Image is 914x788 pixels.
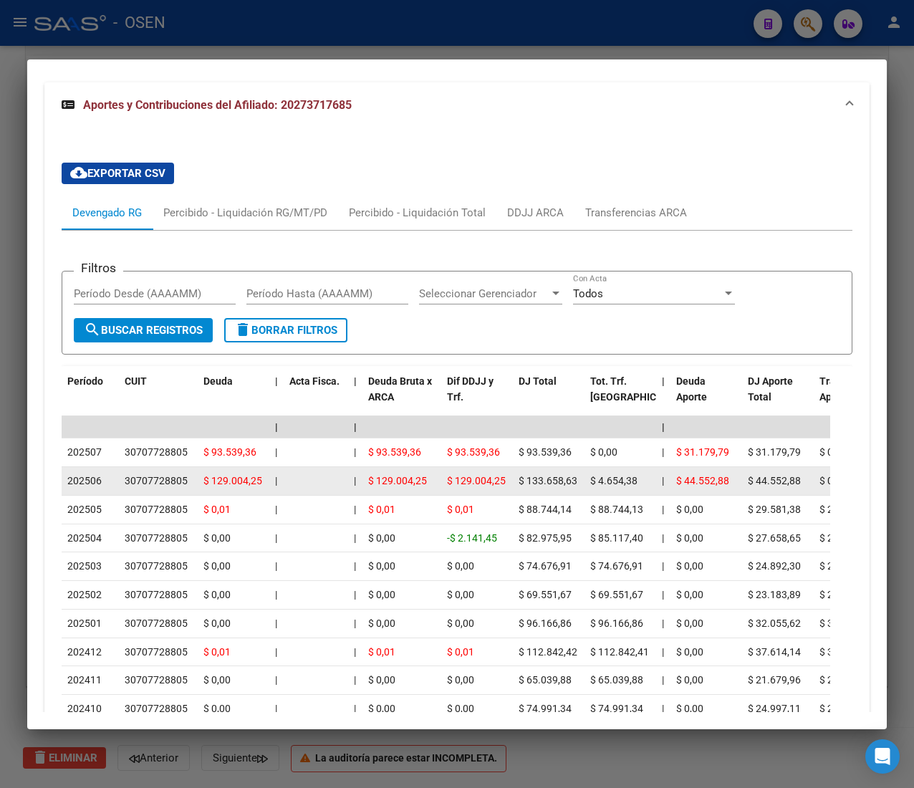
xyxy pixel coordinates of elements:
[585,366,656,429] datatable-header-cell: Tot. Trf. Bruto
[84,324,203,337] span: Buscar Registros
[284,366,348,429] datatable-header-cell: Acta Fisca.
[519,504,572,515] span: $ 88.744,14
[368,618,395,629] span: $ 0,00
[348,366,362,429] datatable-header-cell: |
[234,321,251,338] mat-icon: delete
[662,446,664,458] span: |
[74,260,123,276] h3: Filtros
[368,532,395,544] span: $ 0,00
[368,674,395,686] span: $ 0,00
[419,287,549,300] span: Seleccionar Gerenciador
[662,674,664,686] span: |
[748,703,801,714] span: $ 24.997,11
[447,646,474,658] span: $ 0,01
[656,366,670,429] datatable-header-cell: |
[676,674,703,686] span: $ 0,00
[203,674,231,686] span: $ 0,00
[362,366,441,429] datatable-header-cell: Deuda Bruta x ARCA
[519,703,572,714] span: $ 74.991,34
[519,674,572,686] span: $ 65.039,88
[748,446,801,458] span: $ 31.179,79
[441,366,513,429] datatable-header-cell: Dif DDJJ y Trf.
[67,532,102,544] span: 202504
[125,672,188,688] div: 30707728805
[67,560,102,572] span: 202503
[368,504,395,515] span: $ 0,01
[354,589,356,600] span: |
[67,703,102,714] span: 202410
[447,674,474,686] span: $ 0,00
[275,674,277,686] span: |
[67,674,102,686] span: 202411
[590,703,643,714] span: $ 74.991,34
[125,473,188,489] div: 30707728805
[354,375,357,387] span: |
[590,589,643,600] span: $ 69.551,67
[198,366,269,429] datatable-header-cell: Deuda
[676,504,703,515] span: $ 0,00
[203,618,231,629] span: $ 0,00
[67,618,102,629] span: 202501
[447,475,506,486] span: $ 129.004,25
[676,475,729,486] span: $ 44.552,88
[819,446,847,458] span: $ 0,00
[590,560,643,572] span: $ 74.676,91
[748,532,801,544] span: $ 27.658,65
[83,98,352,112] span: Aportes y Contribuciones del Afiliado: 20273717685
[368,375,432,403] span: Deuda Bruta x ARCA
[447,589,474,600] span: $ 0,00
[368,646,395,658] span: $ 0,01
[275,532,277,544] span: |
[513,366,585,429] datatable-header-cell: DJ Total
[275,475,277,486] span: |
[203,446,256,458] span: $ 93.539,36
[748,504,801,515] span: $ 29.581,38
[573,287,603,300] span: Todos
[742,366,814,429] datatable-header-cell: DJ Aporte Total
[519,560,572,572] span: $ 74.676,91
[354,532,356,544] span: |
[289,375,340,387] span: Acta Fisca.
[819,618,872,629] span: $ 32.055,62
[590,446,617,458] span: $ 0,00
[368,589,395,600] span: $ 0,00
[519,618,572,629] span: $ 96.166,86
[203,703,231,714] span: $ 0,00
[662,646,664,658] span: |
[676,646,703,658] span: $ 0,00
[368,446,421,458] span: $ 93.539,36
[519,475,577,486] span: $ 133.658,63
[354,646,356,658] span: |
[590,646,649,658] span: $ 112.842,41
[125,501,188,518] div: 30707728805
[590,504,643,515] span: $ 88.744,13
[590,475,638,486] span: $ 4.654,38
[125,644,188,660] div: 30707728805
[819,674,872,686] span: $ 21.679,96
[62,366,119,429] datatable-header-cell: Período
[349,205,486,221] div: Percibido - Liquidación Total
[865,739,900,774] div: Open Intercom Messenger
[590,674,643,686] span: $ 65.039,88
[125,444,188,461] div: 30707728805
[676,375,707,403] span: Deuda Aporte
[447,532,497,544] span: -$ 2.141,45
[74,318,213,342] button: Buscar Registros
[676,446,729,458] span: $ 31.179,79
[447,375,494,403] span: Dif DDJJ y Trf.
[748,674,801,686] span: $ 21.679,96
[447,446,500,458] span: $ 93.539,36
[203,475,262,486] span: $ 129.004,25
[275,560,277,572] span: |
[125,701,188,717] div: 30707728805
[819,646,872,658] span: $ 37.614,14
[507,205,564,221] div: DDJJ ARCA
[368,703,395,714] span: $ 0,00
[748,646,801,658] span: $ 37.614,14
[354,446,356,458] span: |
[819,560,872,572] span: $ 24.892,30
[519,375,557,387] span: DJ Total
[67,589,102,600] span: 202502
[354,475,356,486] span: |
[676,560,703,572] span: $ 0,00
